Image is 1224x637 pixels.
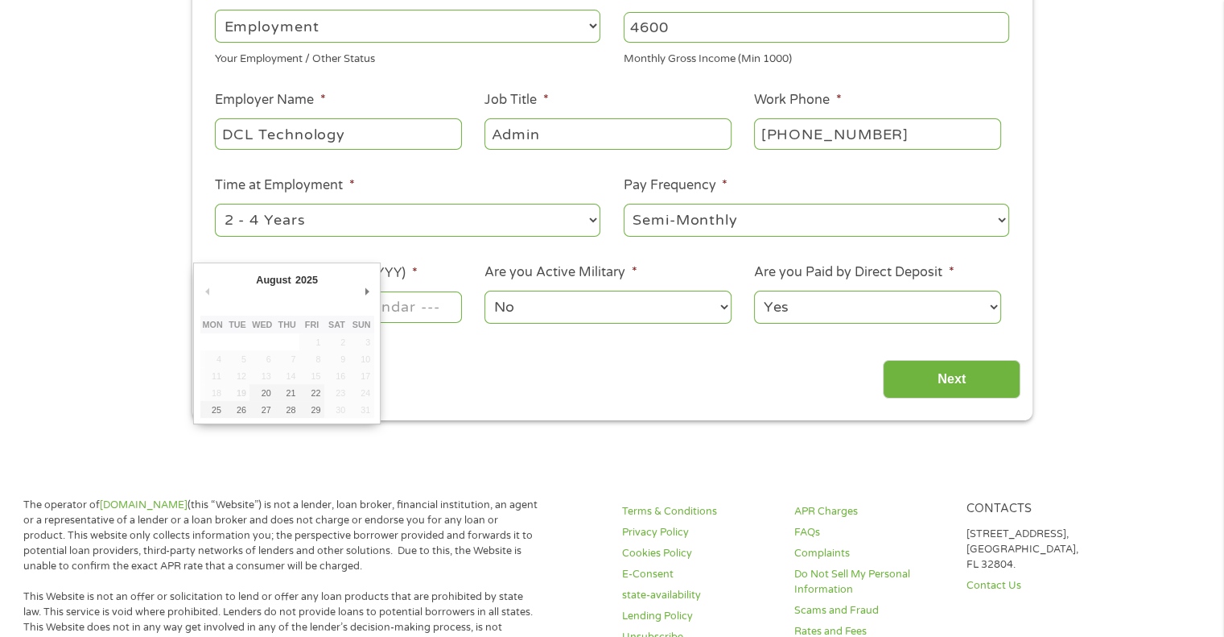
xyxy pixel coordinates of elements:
button: 26 [225,401,250,418]
input: (231) 754-4010 [754,118,1000,149]
input: Walmart [215,118,461,149]
div: Your Employment / Other Status [215,46,600,68]
input: 1800 [624,12,1009,43]
button: Previous Month [200,281,215,303]
button: 20 [249,384,274,401]
button: Next Month [360,281,374,303]
button: 21 [274,384,299,401]
label: Are you Active Military [484,264,637,281]
a: Privacy Policy [622,525,775,540]
div: August [254,269,294,291]
a: state-availability [622,588,775,603]
abbr: Sunday [352,320,371,329]
button: 27 [249,401,274,418]
a: Lending Policy [622,609,775,624]
div: 2025 [293,269,319,291]
label: Time at Employment [215,177,354,194]
label: Are you Paid by Direct Deposit [754,264,954,281]
div: Monthly Gross Income (Min 1000) [624,46,1009,68]
p: The operator of (this “Website”) is not a lender, loan broker, financial institution, an agent or... [23,498,540,573]
abbr: Wednesday [252,320,272,329]
a: Do Not Sell My Personal Information [794,567,947,598]
p: [STREET_ADDRESS], [GEOGRAPHIC_DATA], FL 32804. [966,527,1119,573]
abbr: Thursday [278,320,296,329]
label: Work Phone [754,92,841,109]
input: Next [883,360,1020,399]
abbr: Friday [305,320,319,329]
a: Scams and Fraud [794,603,947,618]
label: Pay Frequency [624,177,727,194]
a: Complaints [794,546,947,561]
button: 28 [274,401,299,418]
a: Contact Us [966,578,1119,594]
abbr: Monday [203,320,223,329]
a: FAQs [794,525,947,540]
label: Employer Name [215,92,325,109]
input: Cashier [484,118,731,149]
a: Cookies Policy [622,546,775,561]
a: E-Consent [622,567,775,582]
button: 22 [299,384,324,401]
h4: Contacts [966,502,1119,517]
button: 29 [299,401,324,418]
a: [DOMAIN_NAME] [100,498,188,511]
button: 25 [200,401,225,418]
label: Job Title [484,92,548,109]
abbr: Tuesday [229,320,246,329]
a: APR Charges [794,504,947,519]
a: Terms & Conditions [622,504,775,519]
abbr: Saturday [328,320,345,329]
